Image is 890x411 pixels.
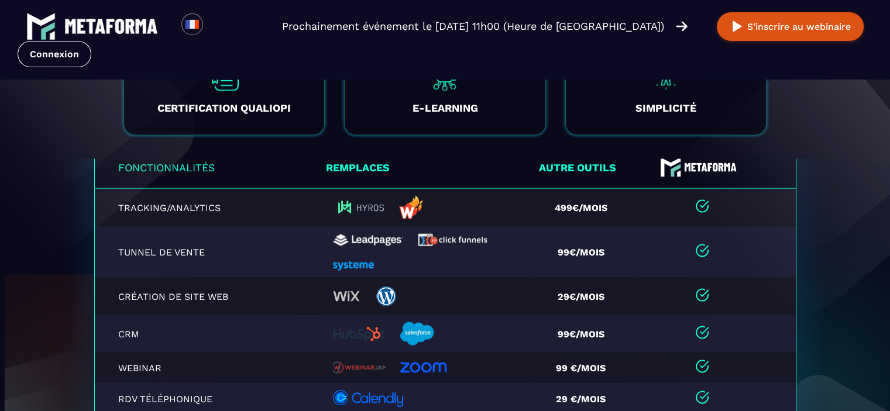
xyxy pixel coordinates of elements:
h3: CERTIFICATION QUALIOPI [143,100,306,116]
p: CRM [118,329,250,340]
th: Autre outils [534,146,635,189]
img: logo [64,19,158,34]
img: logo-web [333,390,403,407]
p: Webinar [118,362,250,374]
img: fr [185,17,200,32]
p: Prochainement événement le [DATE] 11h00 (Heure de [GEOGRAPHIC_DATA]) [282,18,664,34]
a: Connexion [18,41,91,67]
button: S’inscrire au webinaire [717,12,864,41]
td: 99€/mois [534,226,635,278]
img: checked [695,360,709,374]
img: logo-web [333,234,403,246]
h3: SIMPLICITÉ [585,100,748,116]
td: 29€/mois [534,278,635,315]
img: logo-web [333,327,386,341]
div: Search for option [203,13,232,39]
td: 499€/mois [534,189,635,227]
img: logo-web [400,322,435,346]
img: logo-web [400,362,447,374]
input: Search for option [213,19,222,33]
img: logo-web [333,261,374,271]
th: Remplaces [326,146,535,189]
h3: E-LEARNING [363,100,527,116]
img: logo-web [374,285,398,308]
img: logo [26,12,56,41]
td: 99 €/mois [534,353,635,383]
img: logo-web [418,233,488,247]
img: logo-web [333,362,386,374]
p: RDV téléphonique [118,393,250,405]
img: logo-web [399,196,422,219]
img: arrow-right [676,20,688,33]
img: checked [695,391,709,405]
img: logo-web [333,291,360,302]
td: 99€/mois [534,315,635,353]
p: Création de site web [118,291,250,302]
img: play [730,19,744,34]
img: logo-web [333,196,384,219]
